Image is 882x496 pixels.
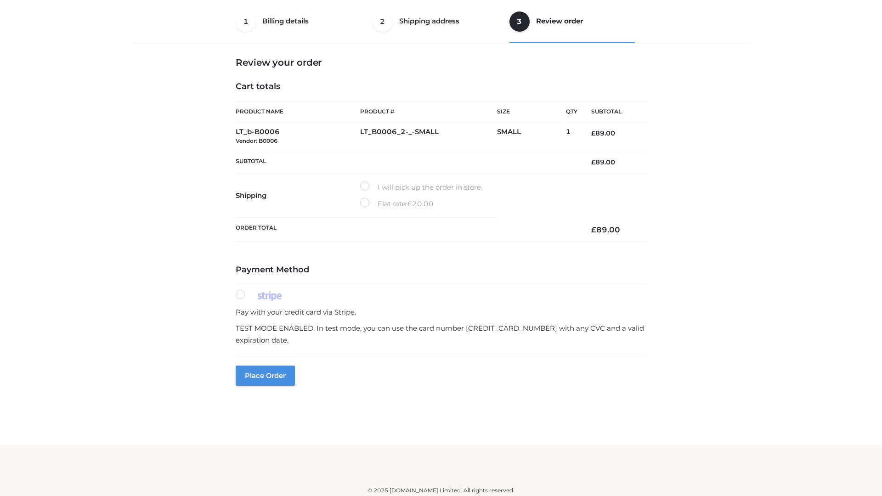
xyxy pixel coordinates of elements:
span: £ [407,199,412,208]
th: Subtotal [577,101,646,122]
th: Subtotal [236,151,577,173]
p: TEST MODE ENABLED. In test mode, you can use the card number [CREDIT_CARD_NUMBER] with any CVC an... [236,322,646,346]
div: © 2025 [DOMAIN_NAME] Limited. All rights reserved. [136,486,746,495]
label: I will pick up the order in store. [360,181,482,193]
span: £ [591,158,595,166]
span: £ [591,225,596,234]
th: Shipping [236,174,360,218]
td: SMALL [497,122,566,151]
span: £ [591,129,595,137]
p: Pay with your credit card via Stripe. [236,306,646,318]
td: LT_B0006_2-_-SMALL [360,122,497,151]
h4: Cart totals [236,82,646,92]
h3: Review your order [236,57,646,68]
th: Size [497,101,561,122]
label: Flat rate: [360,198,434,210]
th: Order Total [236,218,577,242]
td: LT_b-B0006 [236,122,360,151]
h4: Payment Method [236,265,646,275]
bdi: 20.00 [407,199,434,208]
button: Place order [236,366,295,386]
th: Qty [566,101,577,122]
th: Product Name [236,101,360,122]
td: 1 [566,122,577,151]
bdi: 89.00 [591,225,620,234]
th: Product # [360,101,497,122]
small: Vendor: B0006 [236,137,277,144]
bdi: 89.00 [591,129,615,137]
bdi: 89.00 [591,158,615,166]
